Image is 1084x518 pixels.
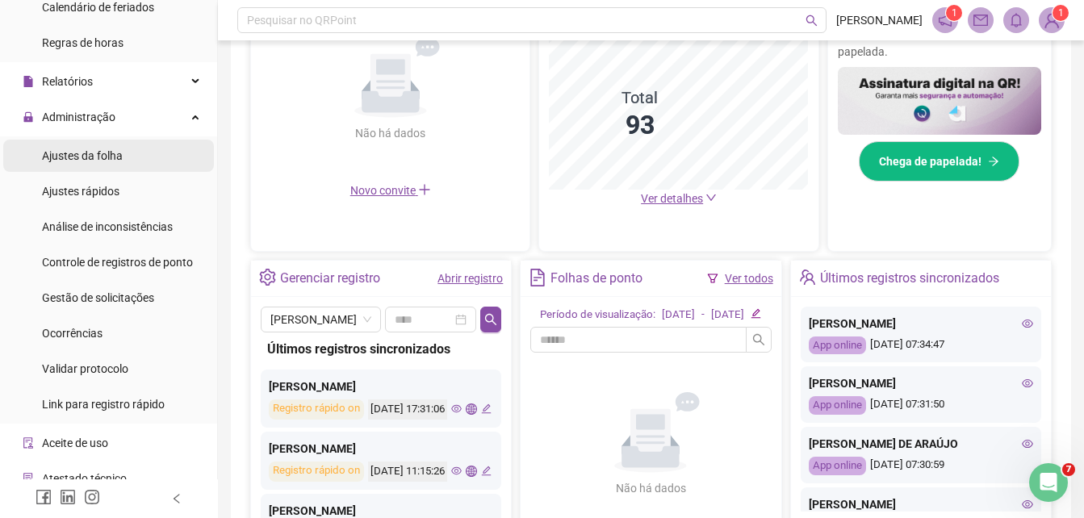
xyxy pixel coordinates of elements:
[838,67,1041,135] img: banner%2F02c71560-61a6-44d4-94b9-c8ab97240462.png
[809,336,1033,355] div: [DATE] 07:34:47
[809,396,1033,415] div: [DATE] 07:31:50
[879,152,981,170] span: Chega de papelada!
[751,308,761,319] span: edit
[836,11,923,29] span: [PERSON_NAME]
[36,489,52,505] span: facebook
[576,479,725,497] div: Não há dados
[641,192,703,205] span: Ver detalhes
[809,336,866,355] div: App online
[368,399,447,420] div: [DATE] 17:31:06
[988,156,999,167] span: arrow-right
[973,13,988,27] span: mail
[1009,13,1023,27] span: bell
[859,141,1019,182] button: Chega de papelada!
[809,457,866,475] div: App online
[529,269,546,286] span: file-text
[171,493,182,504] span: left
[1058,7,1064,19] span: 1
[23,76,34,87] span: file
[280,265,380,292] div: Gerenciar registro
[540,307,655,324] div: Período de visualização:
[806,15,818,27] span: search
[23,473,34,484] span: solution
[42,398,165,411] span: Link para registro rápido
[809,457,1033,475] div: [DATE] 07:30:59
[42,362,128,375] span: Validar protocolo
[946,5,962,21] sup: 1
[350,184,431,197] span: Novo convite
[1022,378,1033,389] span: eye
[259,269,276,286] span: setting
[42,256,193,269] span: Controle de registros de ponto
[752,333,765,346] span: search
[316,124,465,142] div: Não há dados
[42,185,119,198] span: Ajustes rápidos
[269,378,493,395] div: [PERSON_NAME]
[451,466,462,476] span: eye
[1029,463,1068,502] iframe: Intercom live chat
[23,437,34,449] span: audit
[820,265,999,292] div: Últimos registros sincronizados
[938,13,952,27] span: notification
[809,435,1033,453] div: [PERSON_NAME] DE ARAÚJO
[1053,5,1069,21] sup: Atualize o seu contato no menu Meus Dados
[42,472,127,485] span: Atestado técnico
[60,489,76,505] span: linkedin
[481,466,492,476] span: edit
[451,403,462,414] span: eye
[42,36,123,49] span: Regras de horas
[269,462,364,482] div: Registro rápido on
[466,466,476,476] span: global
[1040,8,1064,32] img: 89704
[725,272,773,285] a: Ver todos
[368,462,447,482] div: [DATE] 11:15:26
[662,307,695,324] div: [DATE]
[484,313,497,326] span: search
[437,272,503,285] a: Abrir registro
[466,403,476,414] span: global
[418,183,431,196] span: plus
[1022,499,1033,510] span: eye
[42,75,93,88] span: Relatórios
[42,327,103,340] span: Ocorrências
[711,307,744,324] div: [DATE]
[42,220,173,233] span: Análise de inconsistências
[42,437,108,449] span: Aceite de uso
[641,192,717,205] a: Ver detalhes down
[809,495,1033,513] div: [PERSON_NAME]
[84,489,100,505] span: instagram
[809,315,1033,332] div: [PERSON_NAME]
[481,403,492,414] span: edit
[42,111,115,123] span: Administração
[550,265,642,292] div: Folhas de ponto
[1062,463,1075,476] span: 7
[799,269,816,286] span: team
[809,374,1033,392] div: [PERSON_NAME]
[952,7,957,19] span: 1
[42,1,154,14] span: Calendário de feriados
[269,399,364,420] div: Registro rápido on
[707,273,718,284] span: filter
[701,307,705,324] div: -
[267,339,495,359] div: Últimos registros sincronizados
[1022,318,1033,329] span: eye
[270,307,371,332] span: HILDA NATALI BASTOS DE SOUZA
[42,291,154,304] span: Gestão de solicitações
[23,111,34,123] span: lock
[705,192,717,203] span: down
[1022,438,1033,449] span: eye
[42,149,123,162] span: Ajustes da folha
[269,440,493,457] div: [PERSON_NAME]
[809,396,866,415] div: App online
